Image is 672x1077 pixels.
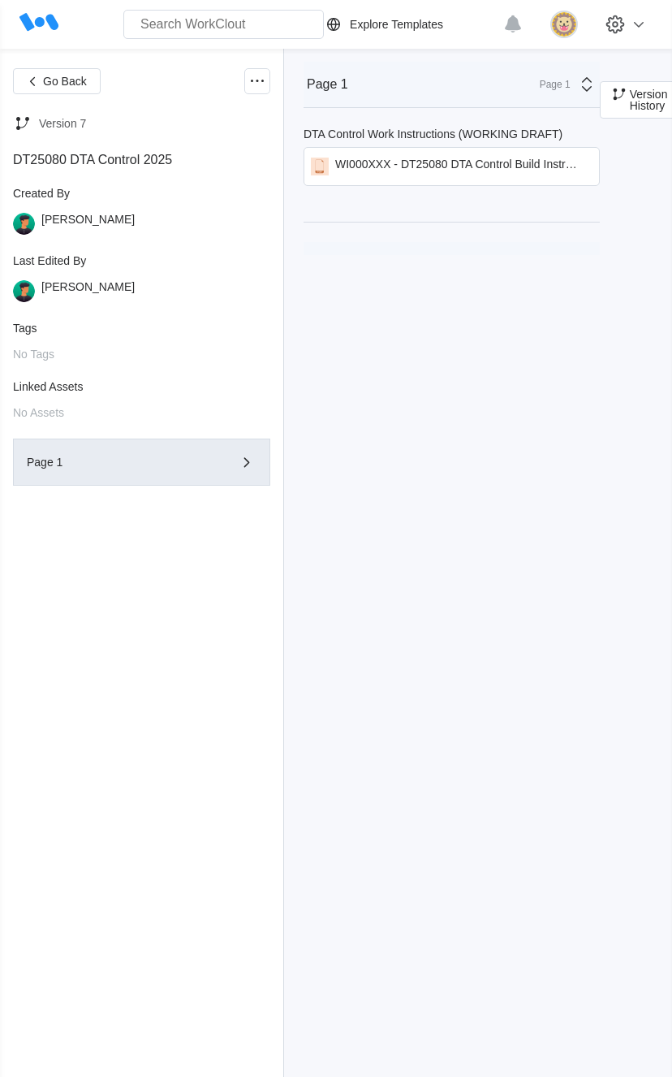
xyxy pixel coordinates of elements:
img: user.png [13,280,35,302]
div: [PERSON_NAME] [41,213,135,235]
img: user.png [13,213,35,235]
button: Page 1 [13,439,270,486]
div: Page 1 [307,77,348,92]
div: Tags [13,322,270,335]
div: Created By [13,187,270,200]
span: Version History [630,89,668,111]
a: Explore Templates [324,15,495,34]
div: Last Edited By [13,254,270,267]
div: WI000XXX - DT25080 DTA Control Build Instructions.pdf [335,158,579,175]
div: Page 1 [27,456,210,468]
div: DT25080 DTA Control 2025 [13,153,270,167]
input: Search WorkClout [123,10,324,39]
div: No Assets [13,406,270,419]
div: No Tags [13,348,270,361]
div: [PERSON_NAME] [41,280,135,302]
span: Go Back [43,76,87,87]
button: Go Back [13,68,101,94]
div: DTA Control Work Instructions (WORKING DRAFT) [304,128,562,141]
img: lion.png [550,11,578,38]
div: Version 7 [39,117,86,130]
div: Explore Templates [350,18,443,31]
div: Page 1 [530,79,571,90]
div: Linked Assets [13,380,270,393]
